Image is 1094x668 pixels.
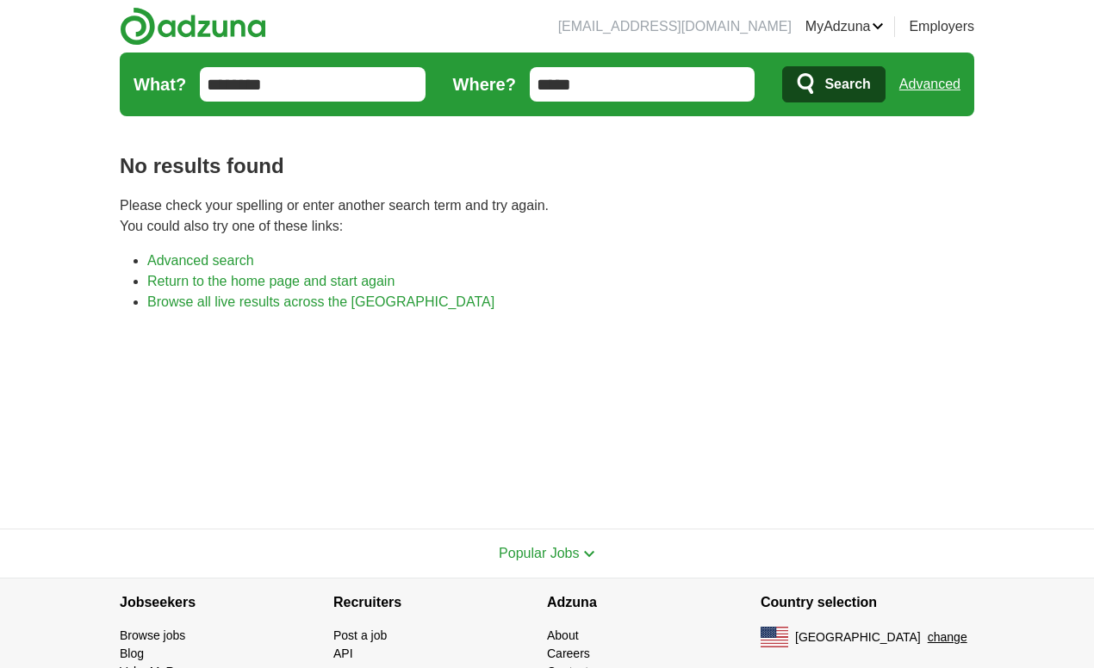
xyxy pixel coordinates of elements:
h1: No results found [120,151,974,182]
label: Where? [453,71,516,97]
a: Browse jobs [120,628,185,642]
a: Blog [120,646,144,660]
span: Search [824,67,870,102]
iframe: Ads by Google [120,326,974,501]
a: About [547,628,579,642]
h4: Country selection [761,578,974,627]
img: Adzuna logo [120,7,266,46]
a: Advanced [899,67,960,102]
img: US flag [761,627,788,647]
a: Browse all live results across the [GEOGRAPHIC_DATA] [147,294,494,309]
a: Return to the home page and start again [147,274,395,288]
a: Advanced search [147,253,254,268]
span: [GEOGRAPHIC_DATA] [795,628,921,646]
a: Post a job [333,628,387,642]
button: change [928,628,967,646]
span: Popular Jobs [499,546,579,560]
button: Search [782,66,885,102]
a: API [333,646,353,660]
label: What? [134,71,186,97]
a: MyAdzuna [805,16,885,37]
img: toggle icon [583,550,595,558]
a: Careers [547,646,590,660]
li: [EMAIL_ADDRESS][DOMAIN_NAME] [558,16,792,37]
p: Please check your spelling or enter another search term and try again. You could also try one of ... [120,195,974,237]
a: Employers [909,16,974,37]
